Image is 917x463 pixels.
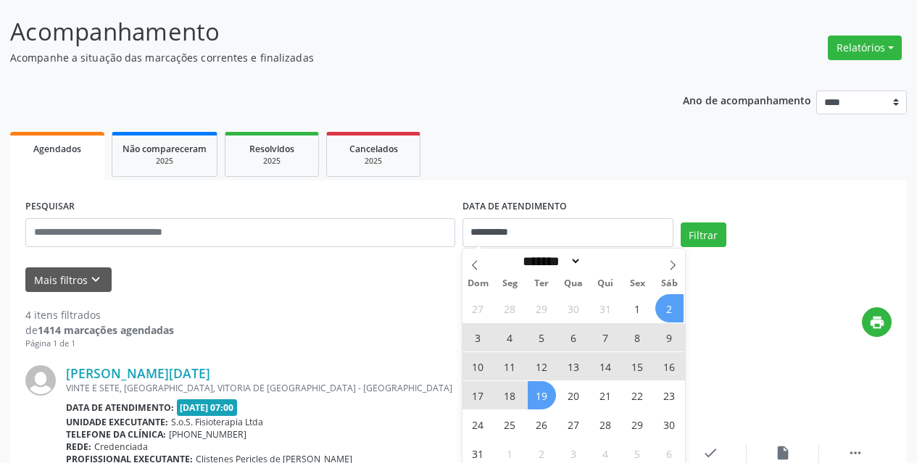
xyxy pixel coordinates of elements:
span: Julho 27, 2025 [464,294,492,322]
span: Agosto 8, 2025 [623,323,652,351]
span: Agosto 28, 2025 [592,410,620,438]
span: Agosto 16, 2025 [655,352,684,380]
span: Agosto 10, 2025 [464,352,492,380]
span: Julho 28, 2025 [496,294,524,322]
b: Unidade executante: [66,416,168,428]
span: Agosto 14, 2025 [592,352,620,380]
span: Agosto 25, 2025 [496,410,524,438]
span: Agosto 30, 2025 [655,410,684,438]
span: Julho 30, 2025 [560,294,588,322]
span: Dom [462,279,494,288]
span: Agosto 20, 2025 [560,381,588,409]
div: 2025 [123,156,207,167]
span: Agosto 13, 2025 [560,352,588,380]
b: Data de atendimento: [66,401,174,414]
span: Agosto 6, 2025 [560,323,588,351]
div: de [25,322,174,338]
div: Página 1 de 1 [25,338,174,350]
b: Telefone da clínica: [66,428,166,441]
span: Sex [621,279,653,288]
strong: 1414 marcações agendadas [38,323,174,337]
button: Filtrar [681,222,726,247]
span: Agosto 26, 2025 [528,410,556,438]
span: Agosto 1, 2025 [623,294,652,322]
span: Agosto 4, 2025 [496,323,524,351]
span: Agosto 9, 2025 [655,323,684,351]
div: 4 itens filtrados [25,307,174,322]
i: print [869,314,885,330]
div: VINTE E SETE, [GEOGRAPHIC_DATA], VITORIA DE [GEOGRAPHIC_DATA] - [GEOGRAPHIC_DATA] [66,382,674,394]
button: Relatórios [828,36,902,60]
img: img [25,365,56,396]
label: DATA DE ATENDIMENTO [462,196,567,218]
b: Rede: [66,441,91,453]
input: Year [581,254,629,269]
p: Ano de acompanhamento [683,91,811,109]
span: Agosto 19, 2025 [528,381,556,409]
select: Month [518,254,582,269]
button: print [862,307,892,337]
i: keyboard_arrow_down [88,272,104,288]
span: Agosto 2, 2025 [655,294,684,322]
span: Agosto 23, 2025 [655,381,684,409]
span: Seg [494,279,526,288]
span: Ter [526,279,557,288]
span: Qui [589,279,621,288]
span: Agosto 15, 2025 [623,352,652,380]
span: Agosto 3, 2025 [464,323,492,351]
i: insert_drive_file [775,445,791,461]
span: S.o.S. Fisioterapia Ltda [171,416,263,428]
span: Qua [557,279,589,288]
label: PESQUISAR [25,196,75,218]
span: Agosto 27, 2025 [560,410,588,438]
span: [PHONE_NUMBER] [169,428,246,441]
p: Acompanhe a situação das marcações correntes e finalizadas [10,50,638,65]
span: Não compareceram [123,143,207,155]
div: 2025 [337,156,410,167]
span: Agosto 18, 2025 [496,381,524,409]
span: Agosto 22, 2025 [623,381,652,409]
span: [DATE] 07:00 [177,399,238,416]
span: Sáb [653,279,685,288]
span: Agosto 21, 2025 [592,381,620,409]
span: Resolvidos [249,143,294,155]
span: Agendados [33,143,81,155]
div: 2025 [236,156,308,167]
i: check [702,445,718,461]
span: Agosto 11, 2025 [496,352,524,380]
span: Agosto 12, 2025 [528,352,556,380]
span: Cancelados [349,143,398,155]
span: Agosto 24, 2025 [464,410,492,438]
span: Agosto 17, 2025 [464,381,492,409]
button: Mais filtroskeyboard_arrow_down [25,267,112,293]
span: Agosto 29, 2025 [623,410,652,438]
span: Agosto 7, 2025 [592,323,620,351]
span: Julho 31, 2025 [592,294,620,322]
a: [PERSON_NAME][DATE] [66,365,210,381]
span: Julho 29, 2025 [528,294,556,322]
span: Credenciada [94,441,148,453]
i:  [847,445,863,461]
p: Acompanhamento [10,14,638,50]
span: Agosto 5, 2025 [528,323,556,351]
